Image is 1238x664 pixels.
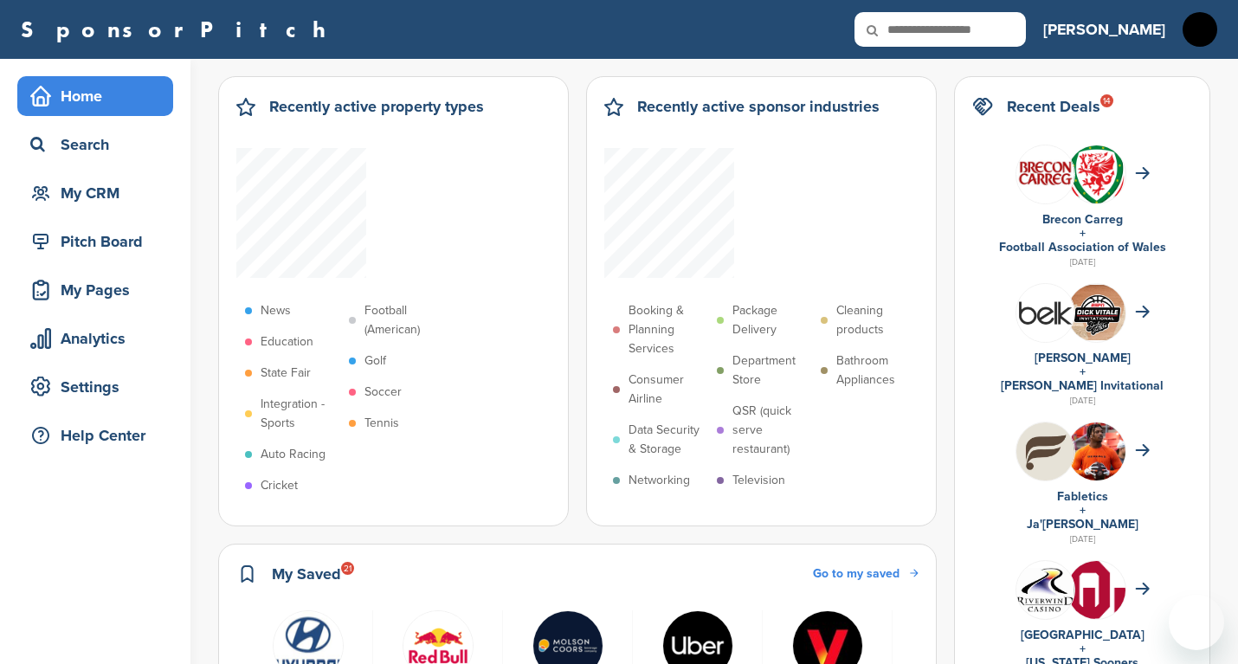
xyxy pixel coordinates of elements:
[1067,422,1125,492] img: Ja'marr chase
[21,18,337,41] a: SponsorPitch
[261,364,311,383] p: State Fair
[813,566,899,581] span: Go to my saved
[1021,628,1145,642] a: [GEOGRAPHIC_DATA]
[364,351,386,371] p: Golf
[261,301,291,320] p: News
[26,420,173,451] div: Help Center
[1080,364,1086,379] a: +
[972,393,1192,409] div: [DATE]
[1042,212,1123,227] a: Brecon Carreg
[1043,17,1165,42] h3: [PERSON_NAME]
[1016,284,1074,342] img: L 1bnuap 400x400
[972,532,1192,547] div: [DATE]
[26,177,173,209] div: My CRM
[732,402,812,459] p: QSR (quick serve restaurant)
[17,416,173,455] a: Help Center
[1043,10,1165,48] a: [PERSON_NAME]
[836,301,916,339] p: Cleaning products
[637,94,880,119] h2: Recently active sponsor industries
[1016,422,1074,480] img: Hb geub1 400x400
[17,270,173,310] a: My Pages
[17,222,173,261] a: Pitch Board
[17,125,173,164] a: Search
[629,471,690,490] p: Networking
[1080,503,1086,518] a: +
[341,562,354,575] div: 21
[1080,641,1086,656] a: +
[26,81,173,112] div: Home
[364,301,444,339] p: Football (American)
[1067,561,1125,641] img: Data?1415805766
[17,367,173,407] a: Settings
[813,564,919,583] a: Go to my saved
[629,301,708,358] p: Booking & Planning Services
[972,255,1192,270] div: [DATE]
[17,76,173,116] a: Home
[17,173,173,213] a: My CRM
[732,301,812,339] p: Package Delivery
[26,129,173,160] div: Search
[1057,489,1108,504] a: Fabletics
[732,351,812,390] p: Department Store
[836,351,916,390] p: Bathroom Appliances
[629,421,708,459] p: Data Security & Storage
[364,414,399,433] p: Tennis
[26,323,173,354] div: Analytics
[1169,595,1224,650] iframe: Button to launch messaging window
[1001,378,1164,393] a: [PERSON_NAME] Invitational
[26,226,173,257] div: Pitch Board
[261,395,340,433] p: Integration - Sports
[732,471,785,490] p: Television
[269,94,484,119] h2: Recently active property types
[629,371,708,409] p: Consumer Airline
[261,445,326,464] p: Auto Racing
[1067,145,1125,212] img: 170px football association of wales logo.svg
[1016,568,1074,612] img: Data
[261,332,313,351] p: Education
[1100,94,1113,107] div: 14
[1027,517,1138,532] a: Ja'[PERSON_NAME]
[1067,285,1125,339] img: Cleanshot 2025 09 07 at 20.31.59 2x
[999,240,1166,255] a: Football Association of Wales
[17,319,173,358] a: Analytics
[1016,145,1074,203] img: Fvoowbej 400x400
[1080,226,1086,241] a: +
[1035,351,1131,365] a: [PERSON_NAME]
[261,476,298,495] p: Cricket
[26,371,173,403] div: Settings
[364,383,402,402] p: Soccer
[1007,94,1100,119] h2: Recent Deals
[26,274,173,306] div: My Pages
[272,562,341,586] h2: My Saved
